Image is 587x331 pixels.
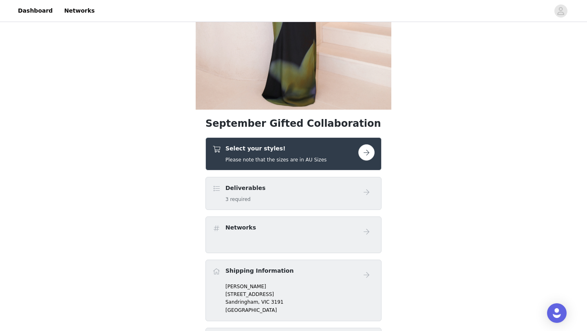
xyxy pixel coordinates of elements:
h5: Please note that the sizes are in AU Sizes [225,156,327,163]
div: Deliverables [205,177,382,210]
div: avatar [557,4,565,18]
a: Dashboard [13,2,57,20]
h4: Networks [225,223,256,232]
a: Networks [59,2,99,20]
p: [STREET_ADDRESS] [225,291,375,298]
div: Open Intercom Messenger [547,303,567,323]
div: Shipping Information [205,260,382,321]
p: [GEOGRAPHIC_DATA] [225,307,375,314]
span: Sandringham, [225,299,260,305]
h5: 3 required [225,196,265,203]
h4: Select your styles! [225,144,327,153]
p: [PERSON_NAME] [225,283,375,290]
span: VIC [261,299,269,305]
div: Networks [205,216,382,253]
h4: Shipping Information [225,267,293,275]
div: Select your styles! [205,137,382,170]
span: 3191 [271,299,284,305]
h1: September Gifted Collaboration [205,116,382,131]
h4: Deliverables [225,184,265,192]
